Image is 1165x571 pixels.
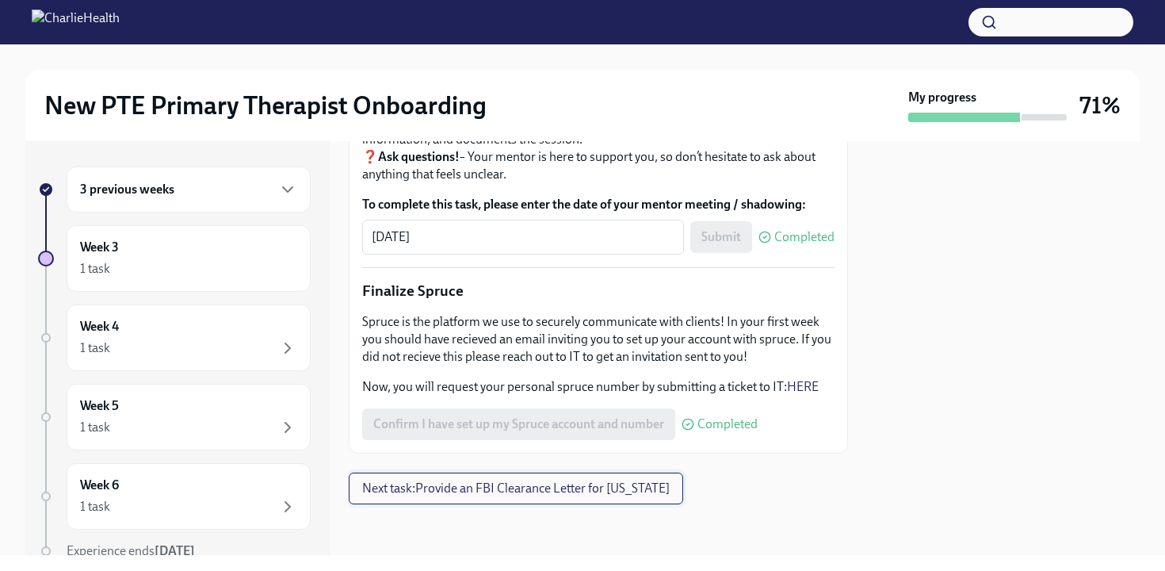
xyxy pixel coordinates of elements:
h2: New PTE Primary Therapist Onboarding [44,90,487,121]
a: Week 51 task [38,384,311,450]
span: Completed [697,418,758,431]
a: HERE [787,379,819,394]
a: Week 41 task [38,305,311,371]
p: Finalize Spruce [362,281,835,301]
textarea: [DATE] [372,228,674,247]
p: Spruce is the platform we use to securely communicate with clients! In your first week you should... [362,313,835,366]
div: 3 previous weeks [67,167,311,213]
h6: Week 6 [80,477,119,494]
strong: My progress [908,89,976,106]
a: Week 31 task [38,225,311,292]
h6: Week 4 [80,318,119,335]
span: Next task : Provide an FBI Clearance Letter for [US_STATE] [362,481,670,496]
div: 1 task [80,260,110,278]
h6: Week 3 [80,239,119,256]
p: Now, you will request your personal spruce number by submitting a ticket to IT: [362,378,835,396]
span: Completed [774,231,835,243]
h6: 3 previous weeks [80,181,174,198]
label: To complete this task, please enter the date of your mentor meeting / shadowing: [362,196,835,213]
button: Next task:Provide an FBI Clearance Letter for [US_STATE] [349,473,683,504]
strong: [DATE] [155,543,195,558]
h3: 71% [1079,91,1121,120]
strong: Ask questions! [378,149,460,164]
div: 1 task [80,498,110,515]
img: CharlieHealth [32,10,120,35]
span: Experience ends [67,543,195,558]
h6: Week 5 [80,397,119,415]
div: 1 task [80,339,110,357]
div: 1 task [80,419,110,436]
a: Week 61 task [38,463,311,530]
